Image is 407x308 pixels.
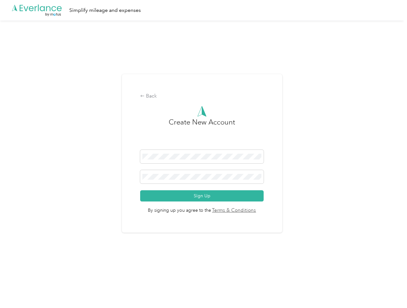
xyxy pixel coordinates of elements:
[140,92,264,100] div: Back
[211,207,256,214] a: Terms & Conditions
[169,117,235,150] h3: Create New Account
[69,6,141,14] div: Simplify mileage and expenses
[140,190,264,201] button: Sign Up
[140,201,264,214] span: By signing up you agree to the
